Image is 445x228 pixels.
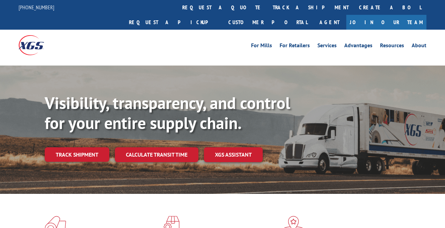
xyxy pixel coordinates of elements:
[313,15,346,30] a: Agent
[380,43,404,50] a: Resources
[412,43,426,50] a: About
[19,4,54,11] a: [PHONE_NUMBER]
[346,15,426,30] a: Join Our Team
[115,147,198,162] a: Calculate transit time
[280,43,310,50] a: For Retailers
[204,147,263,162] a: XGS ASSISTANT
[45,92,290,133] b: Visibility, transparency, and control for your entire supply chain.
[124,15,223,30] a: Request a pickup
[45,147,109,162] a: Track shipment
[251,43,272,50] a: For Mills
[344,43,372,50] a: Advantages
[317,43,337,50] a: Services
[223,15,313,30] a: Customer Portal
